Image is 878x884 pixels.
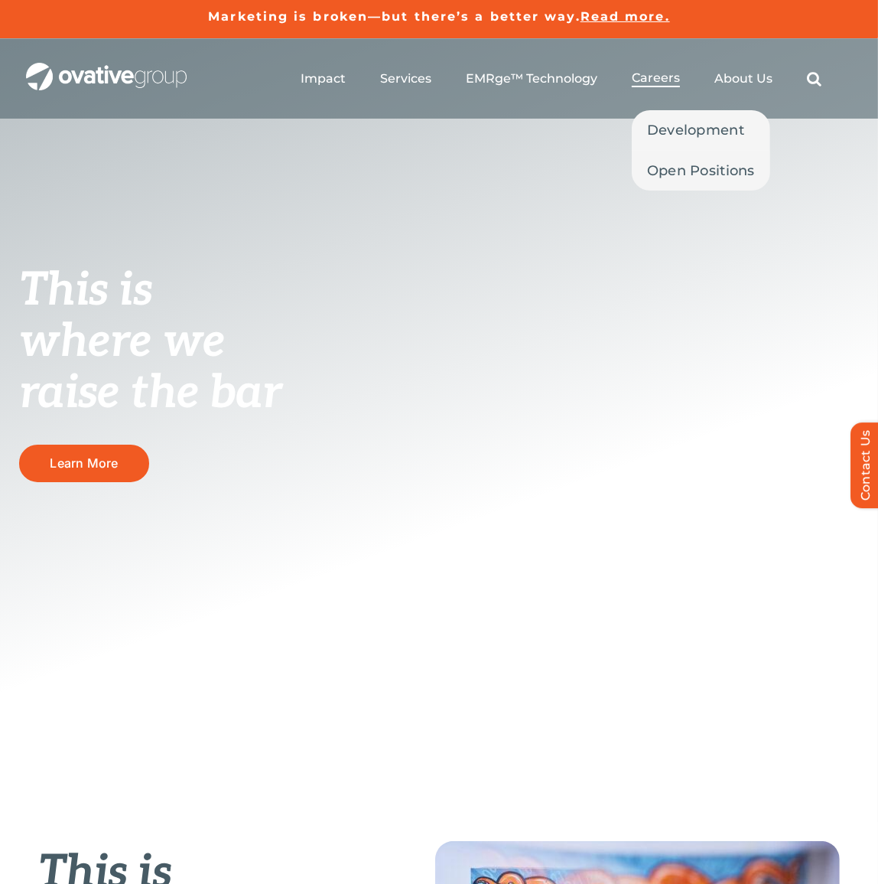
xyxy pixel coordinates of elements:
span: Careers [632,70,680,86]
a: Development [632,110,770,150]
a: Careers [632,70,680,87]
a: EMRge™ Technology [466,71,597,86]
span: where we raise the bar [19,315,281,421]
a: Services [380,71,431,86]
span: Open Positions [647,160,755,181]
a: Read more. [580,9,670,24]
a: Learn More [19,445,149,482]
span: Development [647,119,744,141]
a: Open Positions [632,151,770,191]
nav: Menu [301,54,821,103]
span: This is [19,263,152,318]
span: Learn More [50,456,118,471]
a: OG_Full_horizontal_WHT [26,61,187,76]
a: Impact [301,71,346,86]
a: Marketing is broken—but there’s a better way. [208,9,580,24]
a: About Us [714,71,772,86]
a: Search [807,71,821,86]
